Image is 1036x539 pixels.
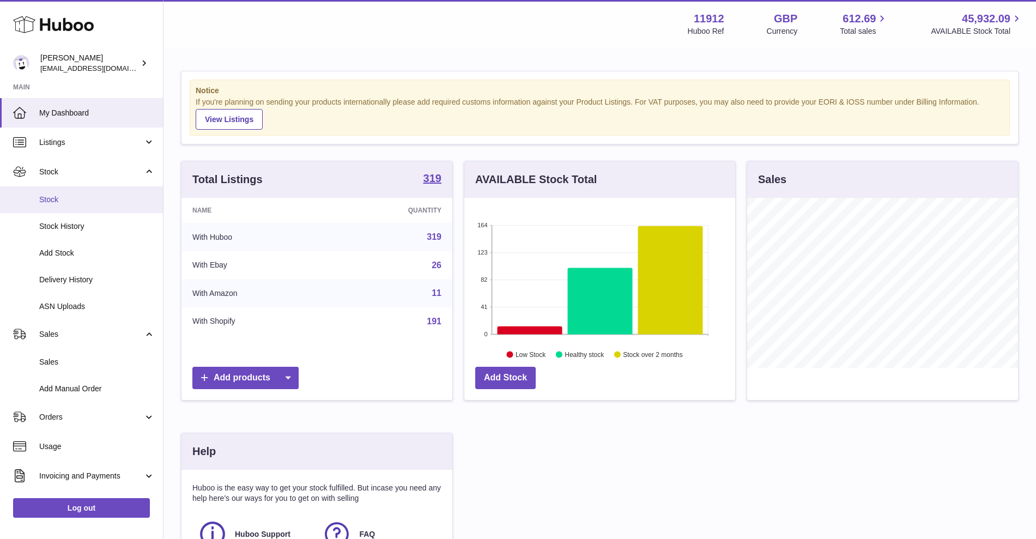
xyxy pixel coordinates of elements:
text: 41 [481,304,487,310]
div: Currency [767,26,798,37]
a: View Listings [196,109,263,130]
span: Stock History [39,221,155,232]
span: Listings [39,137,143,148]
h3: Total Listings [192,172,263,187]
a: 319 [423,173,441,186]
td: With Ebay [181,251,330,280]
span: Invoicing and Payments [39,471,143,481]
strong: 11912 [694,11,724,26]
a: 191 [427,317,441,326]
span: AVAILABLE Stock Total [931,26,1023,37]
th: Quantity [330,198,452,223]
div: If you're planning on sending your products internationally please add required customs informati... [196,97,1004,130]
div: Huboo Ref [688,26,724,37]
th: Name [181,198,330,223]
span: Total sales [840,26,888,37]
strong: GBP [774,11,797,26]
span: Sales [39,357,155,367]
a: Add products [192,367,299,389]
a: 319 [427,232,441,241]
td: With Huboo [181,223,330,251]
img: info@carbonmyride.com [13,55,29,71]
p: Huboo is the easy way to get your stock fulfilled. But incase you need any help here's our ways f... [192,483,441,504]
h3: Help [192,444,216,459]
a: 612.69 Total sales [840,11,888,37]
text: 82 [481,276,487,283]
td: With Shopify [181,307,330,336]
span: Stock [39,167,143,177]
span: Sales [39,329,143,340]
span: ASN Uploads [39,301,155,312]
span: [EMAIL_ADDRESS][DOMAIN_NAME] [40,64,160,72]
h3: Sales [758,172,786,187]
span: My Dashboard [39,108,155,118]
span: Usage [39,441,155,452]
text: 0 [484,331,487,337]
text: Healthy stock [565,350,604,358]
text: 164 [477,222,487,228]
a: 45,932.09 AVAILABLE Stock Total [931,11,1023,37]
strong: Notice [196,86,1004,96]
a: 26 [432,261,441,270]
span: 45,932.09 [962,11,1010,26]
text: 123 [477,249,487,256]
div: [PERSON_NAME] [40,53,138,74]
strong: 319 [423,173,441,184]
a: 11 [432,288,441,298]
span: Delivery History [39,275,155,285]
h3: AVAILABLE Stock Total [475,172,597,187]
a: Log out [13,498,150,518]
span: Stock [39,195,155,205]
text: Stock over 2 months [623,350,682,358]
span: Add Stock [39,248,155,258]
span: 612.69 [843,11,876,26]
span: Orders [39,412,143,422]
a: Add Stock [475,367,536,389]
text: Low Stock [516,350,546,358]
span: Add Manual Order [39,384,155,394]
td: With Amazon [181,279,330,307]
